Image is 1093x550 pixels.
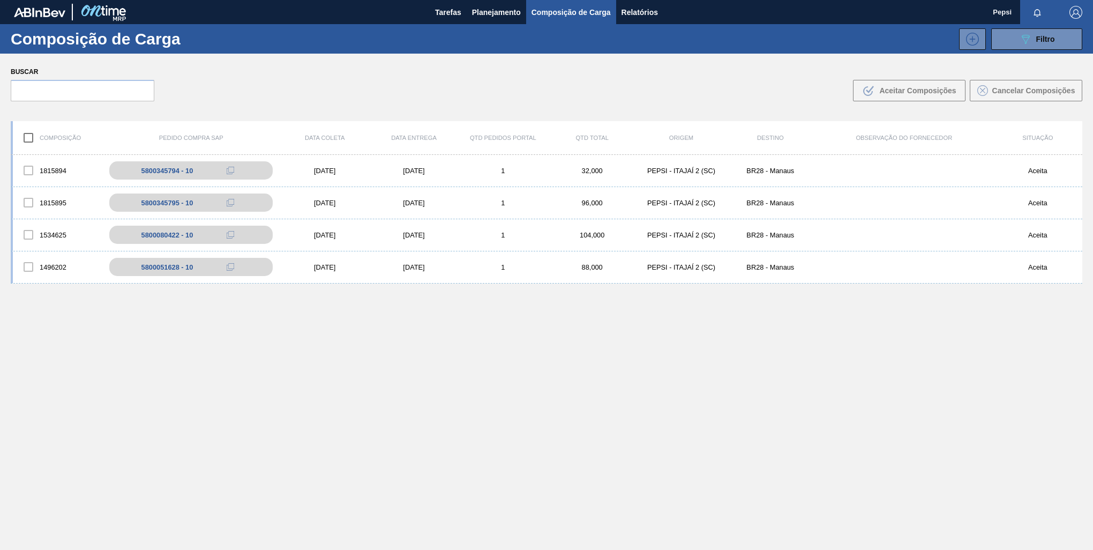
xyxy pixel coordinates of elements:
div: 5800345795 - 10 [141,199,193,207]
div: PEPSI - ITAJAÍ 2 (SC) [637,167,725,175]
div: 104,000 [548,231,637,239]
div: 96,000 [548,199,637,207]
div: 1815894 [13,159,102,182]
div: [DATE] [369,199,458,207]
div: BR28 - Manaus [726,263,815,271]
div: Aceita [993,167,1082,175]
button: Filtro [991,28,1082,50]
div: BR28 - Manaus [726,199,815,207]
div: 32,000 [548,167,637,175]
div: Data entrega [369,135,458,141]
div: 1 [459,167,548,175]
div: Data coleta [280,135,369,141]
div: [DATE] [369,263,458,271]
div: [DATE] [280,199,369,207]
div: 5800345794 - 10 [141,167,193,175]
div: 88,000 [548,263,637,271]
span: Relatórios [622,6,658,19]
div: [DATE] [280,231,369,239]
div: Aceita [993,199,1082,207]
span: Composição de Carga [531,6,611,19]
div: Qtd Total [548,135,637,141]
div: PEPSI - ITAJAÍ 2 (SC) [637,231,725,239]
div: 1496202 [13,256,102,278]
span: Filtro [1036,35,1055,43]
div: 5800080422 - 10 [141,231,193,239]
span: Aceitar Composições [879,86,956,95]
div: 1 [459,199,548,207]
div: Situação [993,135,1082,141]
div: 5800051628 - 10 [141,263,193,271]
button: Notificações [1020,5,1054,20]
div: Copiar [220,164,241,177]
img: Logout [1069,6,1082,19]
div: Copiar [220,196,241,209]
div: Composição [13,127,102,149]
div: BR28 - Manaus [726,167,815,175]
div: [DATE] [280,263,369,271]
span: Tarefas [435,6,461,19]
label: Buscar [11,64,154,80]
button: Aceitar Composições [853,80,965,101]
div: Pedido Compra SAP [102,135,280,141]
div: 1 [459,263,548,271]
button: Cancelar Composições [970,80,1082,101]
div: Copiar [220,261,241,273]
div: Copiar [220,228,241,241]
div: Origem [637,135,725,141]
div: [DATE] [280,167,369,175]
div: Destino [726,135,815,141]
div: Aceita [993,263,1082,271]
span: Cancelar Composições [992,86,1075,95]
div: Observação do Fornecedor [815,135,993,141]
img: TNhmsLtSVTkK8tSr43FrP2fwEKptu5GPRR3wAAAABJRU5ErkJggg== [14,8,65,17]
span: Planejamento [472,6,521,19]
div: PEPSI - ITAJAÍ 2 (SC) [637,263,725,271]
div: Aceita [993,231,1082,239]
div: [DATE] [369,167,458,175]
div: Qtd Pedidos Portal [459,135,548,141]
div: 1534625 [13,224,102,246]
div: 1 [459,231,548,239]
div: [DATE] [369,231,458,239]
div: PEPSI - ITAJAÍ 2 (SC) [637,199,725,207]
div: Nova Composição [954,28,986,50]
div: BR28 - Manaus [726,231,815,239]
h1: Composição de Carga [11,33,190,45]
div: 1815895 [13,191,102,214]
